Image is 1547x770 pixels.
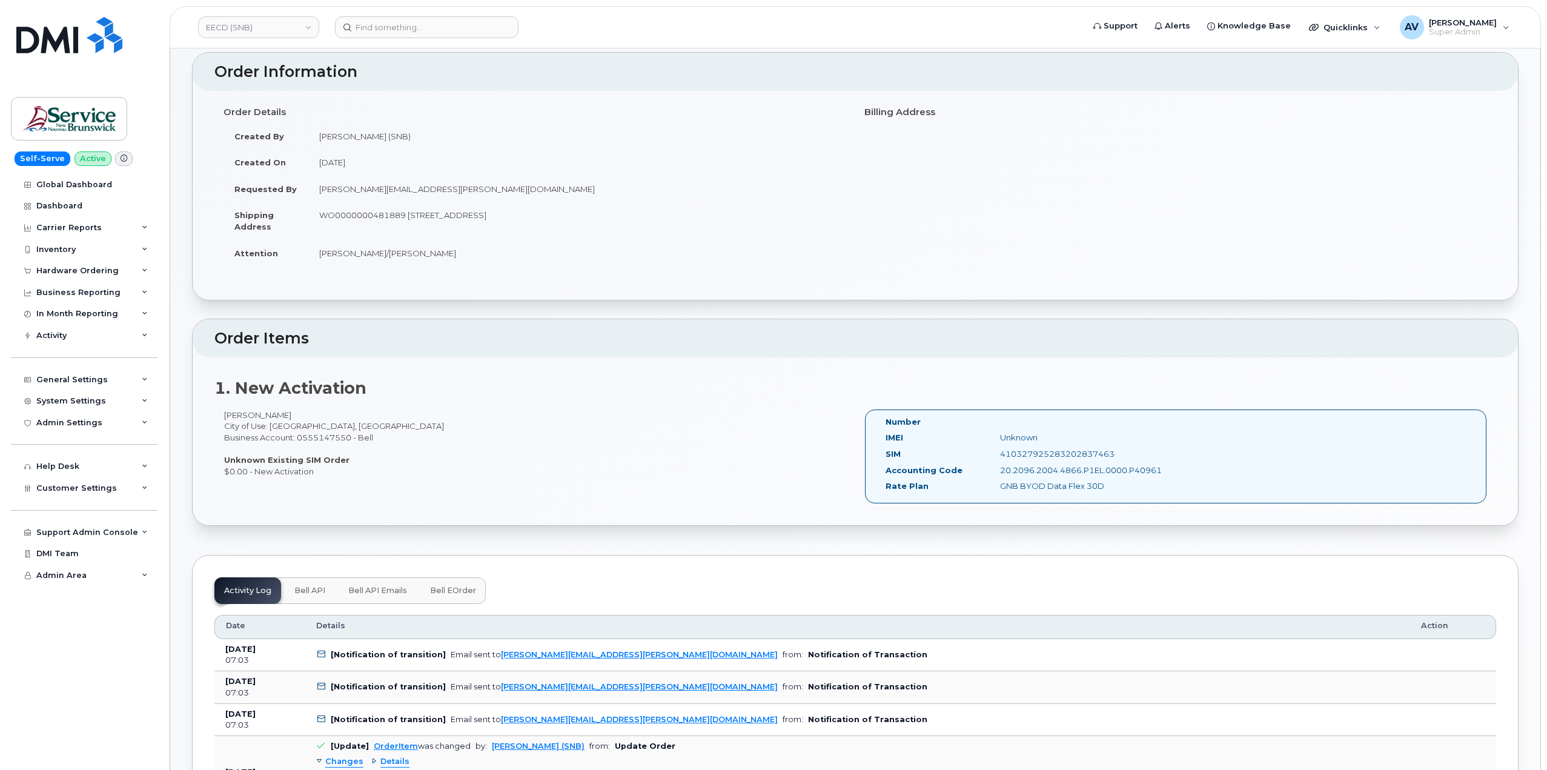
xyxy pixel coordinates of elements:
b: Update Order [615,742,675,751]
span: Quicklinks [1323,22,1368,32]
span: from: [589,742,610,751]
label: IMEI [886,432,903,443]
div: Email sent to [451,682,778,691]
a: [PERSON_NAME][EMAIL_ADDRESS][PERSON_NAME][DOMAIN_NAME] [501,682,778,691]
b: [Notification of transition] [331,682,446,691]
span: AV [1405,20,1419,35]
span: from: [783,715,803,724]
b: [DATE] [225,677,256,686]
strong: Shipping Address [234,210,274,231]
label: Rate Plan [886,480,929,492]
span: Details [380,756,409,768]
h2: Order Information [214,64,1496,81]
b: Notification of Transaction [808,650,927,659]
th: Action [1410,615,1496,639]
span: Support [1104,20,1138,32]
span: [PERSON_NAME] [1429,18,1497,27]
span: Date [226,620,245,631]
a: Knowledge Base [1199,14,1299,38]
strong: Attention [234,248,278,258]
input: Find something... [335,16,518,38]
strong: 1. New Activation [214,378,366,398]
td: [PERSON_NAME][EMAIL_ADDRESS][PERSON_NAME][DOMAIN_NAME] [308,176,846,202]
a: EECD (SNB) [198,16,319,38]
strong: Unknown Existing SIM Order [224,455,349,465]
a: [PERSON_NAME][EMAIL_ADDRESS][PERSON_NAME][DOMAIN_NAME] [501,715,778,724]
td: WO0000000481889 [STREET_ADDRESS] [308,202,846,239]
td: [PERSON_NAME]/[PERSON_NAME] [308,240,846,267]
span: from: [783,650,803,659]
div: Artem Volkov [1391,15,1518,39]
div: [PERSON_NAME] City of Use: [GEOGRAPHIC_DATA], [GEOGRAPHIC_DATA] Business Account: 0555147550 - Be... [214,410,855,477]
a: Support [1085,14,1146,38]
h4: Billing Address [864,107,1487,118]
span: Changes [325,756,363,768]
span: Knowledge Base [1217,20,1291,32]
div: 410327925283202837463 [991,448,1151,460]
a: [PERSON_NAME][EMAIL_ADDRESS][PERSON_NAME][DOMAIN_NAME] [501,650,778,659]
strong: Created On [234,158,286,167]
b: [Notification of transition] [331,650,446,659]
td: [PERSON_NAME] (SNB) [308,123,846,150]
div: Quicklinks [1300,15,1389,39]
a: Alerts [1146,14,1199,38]
span: by: [475,742,487,751]
div: 07:03 [225,688,294,699]
span: Bell API [294,586,325,596]
label: Accounting Code [886,465,962,476]
label: Number [886,416,921,428]
div: Email sent to [451,650,778,659]
b: Notification of Transaction [808,682,927,691]
div: Unknown [991,432,1151,443]
div: Email sent to [451,715,778,724]
span: Details [316,620,345,631]
div: 07:03 [225,655,294,666]
span: Bell API Emails [348,586,407,596]
td: [DATE] [308,149,846,176]
b: [DATE] [225,709,256,719]
a: [PERSON_NAME] (SNB) [492,742,585,751]
a: OrderItem [374,742,418,751]
h2: Order Items [214,330,1496,347]
div: 07:03 [225,720,294,731]
b: [Notification of transition] [331,715,446,724]
div: 20.2096.2004.4866.P1EL.0000.P40961 [991,465,1151,476]
span: Bell eOrder [430,586,476,596]
h4: Order Details [224,107,846,118]
label: SIM [886,448,901,460]
span: Alerts [1165,20,1190,32]
div: GNB BYOD Data Flex 30D [991,480,1151,492]
strong: Requested By [234,184,297,194]
span: Super Admin [1429,27,1497,37]
strong: Created By [234,131,284,141]
div: was changed [374,742,471,751]
b: [DATE] [225,645,256,654]
b: [Update] [331,742,369,751]
b: Notification of Transaction [808,715,927,724]
span: from: [783,682,803,691]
